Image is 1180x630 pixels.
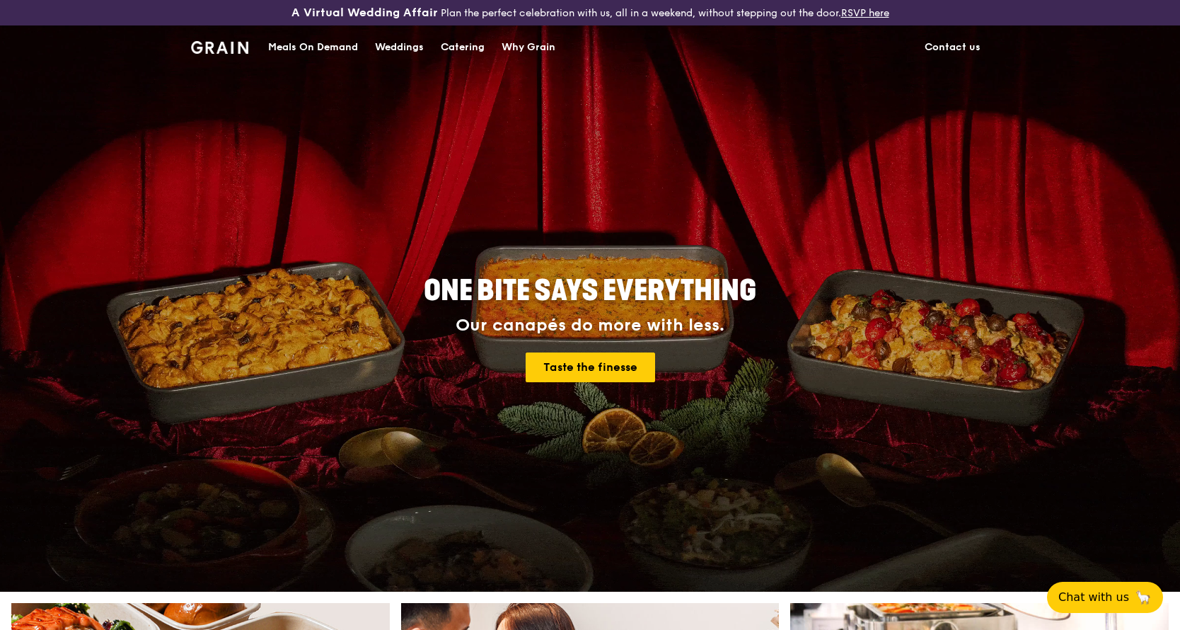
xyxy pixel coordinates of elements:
span: 🦙 [1135,589,1152,606]
h3: A Virtual Wedding Affair [291,6,438,20]
div: Why Grain [502,26,555,69]
a: Weddings [366,26,432,69]
div: Weddings [375,26,424,69]
div: Plan the perfect celebration with us, all in a weekend, without stepping out the door. [197,6,983,20]
a: Taste the finesse [526,353,655,382]
img: Grain [191,41,248,54]
a: Contact us [916,26,989,69]
a: RSVP here [841,7,889,19]
span: Chat with us [1058,589,1129,606]
div: Catering [441,26,485,69]
button: Chat with us🦙 [1047,582,1163,613]
div: Meals On Demand [268,26,358,69]
a: GrainGrain [191,25,248,67]
a: Why Grain [493,26,564,69]
a: Catering [432,26,493,69]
